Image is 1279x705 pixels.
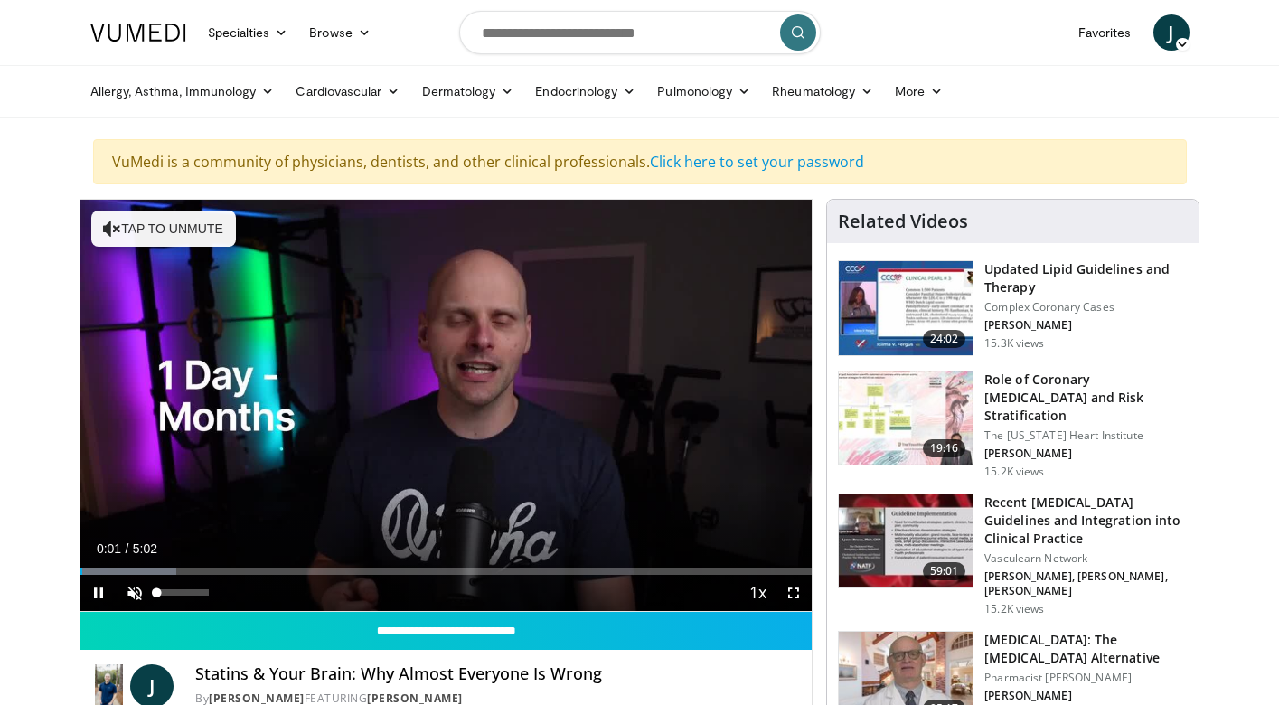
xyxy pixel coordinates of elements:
a: Click here to set your password [650,152,864,172]
img: 77f671eb-9394-4acc-bc78-a9f077f94e00.150x105_q85_crop-smart_upscale.jpg [839,261,973,355]
p: Pharmacist [PERSON_NAME] [984,671,1188,685]
a: Allergy, Asthma, Immunology [80,73,286,109]
h3: Role of Coronary [MEDICAL_DATA] and Risk Stratification [984,371,1188,425]
a: Favorites [1067,14,1143,51]
h3: [MEDICAL_DATA]: The [MEDICAL_DATA] Alternative [984,631,1188,667]
a: Browse [298,14,381,51]
a: Endocrinology [524,73,646,109]
a: Cardiovascular [285,73,410,109]
span: 5:02 [133,541,157,556]
button: Fullscreen [776,575,812,611]
video-js: Video Player [80,200,813,612]
a: More [884,73,954,109]
input: Search topics, interventions [459,11,821,54]
h3: Updated Lipid Guidelines and Therapy [984,260,1188,296]
div: Volume Level [157,589,209,596]
a: Specialties [197,14,299,51]
button: Unmute [117,575,153,611]
p: 15.3K views [984,336,1044,351]
p: Complex Coronary Cases [984,300,1188,315]
button: Pause [80,575,117,611]
h4: Related Videos [838,211,968,232]
p: 15.2K views [984,465,1044,479]
span: 24:02 [923,330,966,348]
p: [PERSON_NAME] [984,446,1188,461]
a: Dermatology [411,73,525,109]
p: [PERSON_NAME] [984,318,1188,333]
a: 59:01 Recent [MEDICAL_DATA] Guidelines and Integration into Clinical Practice Vasculearn Network ... [838,493,1188,616]
span: / [126,541,129,556]
p: [PERSON_NAME], [PERSON_NAME], [PERSON_NAME] [984,569,1188,598]
div: VuMedi is a community of physicians, dentists, and other clinical professionals. [93,139,1187,184]
a: Pulmonology [646,73,761,109]
span: 19:16 [923,439,966,457]
img: VuMedi Logo [90,23,186,42]
a: 24:02 Updated Lipid Guidelines and Therapy Complex Coronary Cases [PERSON_NAME] 15.3K views [838,260,1188,356]
img: 87825f19-cf4c-4b91-bba1-ce218758c6bb.150x105_q85_crop-smart_upscale.jpg [839,494,973,588]
img: 1efa8c99-7b8a-4ab5-a569-1c219ae7bd2c.150x105_q85_crop-smart_upscale.jpg [839,371,973,465]
p: 15.2K views [984,602,1044,616]
button: Playback Rate [739,575,776,611]
span: 59:01 [923,562,966,580]
h3: Recent [MEDICAL_DATA] Guidelines and Integration into Clinical Practice [984,493,1188,548]
div: Progress Bar [80,568,813,575]
button: Tap to unmute [91,211,236,247]
p: The [US_STATE] Heart Institute [984,428,1188,443]
a: J [1153,14,1190,51]
p: Vasculearn Network [984,551,1188,566]
h4: Statins & Your Brain: Why Almost Everyone Is Wrong [195,664,797,684]
span: 0:01 [97,541,121,556]
a: Rheumatology [761,73,884,109]
a: 19:16 Role of Coronary [MEDICAL_DATA] and Risk Stratification The [US_STATE] Heart Institute [PER... [838,371,1188,479]
p: [PERSON_NAME] [984,689,1188,703]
